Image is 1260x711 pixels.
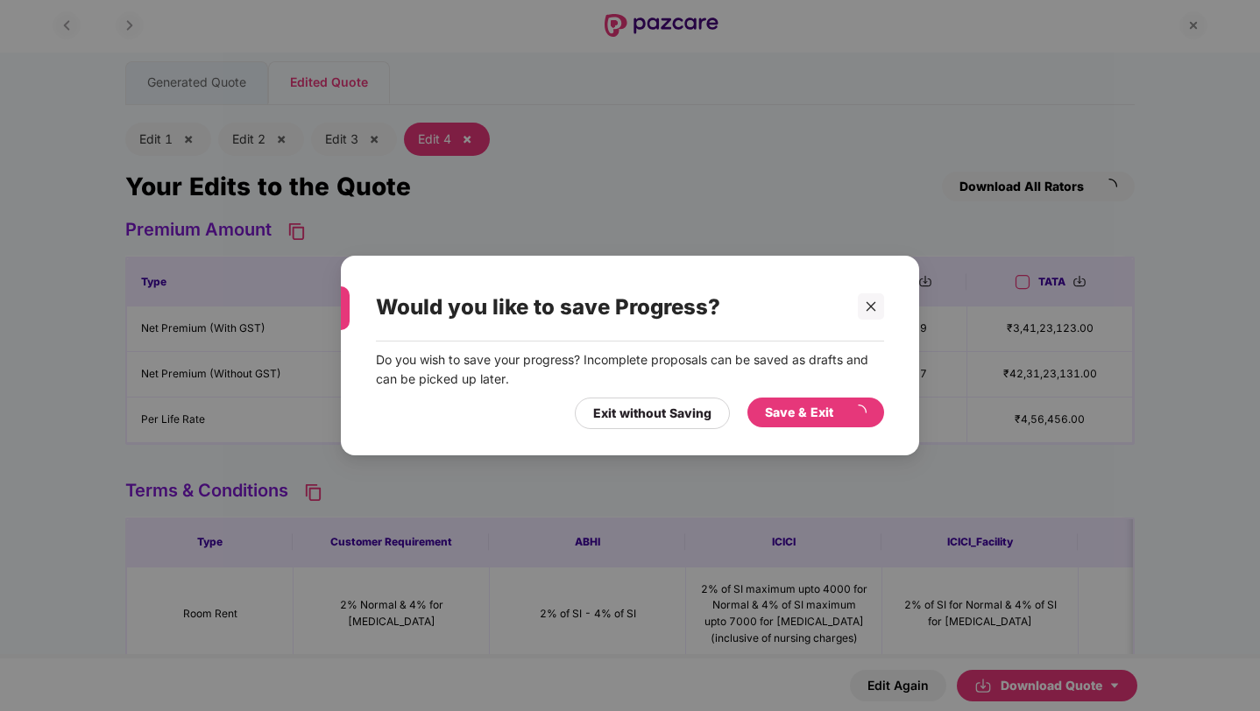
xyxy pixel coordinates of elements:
[376,350,884,389] div: Do you wish to save your progress? Incomplete proposals can be saved as drafts and can be picked ...
[765,403,867,422] div: Save & Exit
[593,404,711,423] div: Exit without Saving
[850,404,867,421] span: loading
[376,273,842,341] div: Would you like to save Progress?
[865,300,877,313] span: close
